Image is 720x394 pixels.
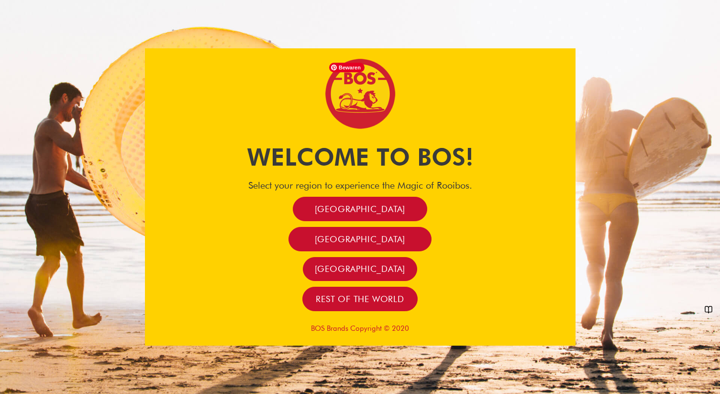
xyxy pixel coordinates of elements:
a: [GEOGRAPHIC_DATA] [288,227,432,251]
span: [GEOGRAPHIC_DATA] [315,234,406,245]
h4: Select your region to experience the Magic of Rooibos. [145,180,576,191]
span: [GEOGRAPHIC_DATA] [315,203,406,214]
span: [GEOGRAPHIC_DATA] [315,263,406,274]
span: Bewaren [329,63,365,72]
a: Rest of the world [302,287,418,311]
a: [GEOGRAPHIC_DATA] [293,197,428,221]
img: Bos Brands [324,58,396,130]
a: [GEOGRAPHIC_DATA] [303,257,417,281]
h1: Welcome to BOS! [145,140,576,174]
p: BOS Brands Copyright © 2020 [145,324,576,333]
span: Rest of the world [316,293,404,304]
